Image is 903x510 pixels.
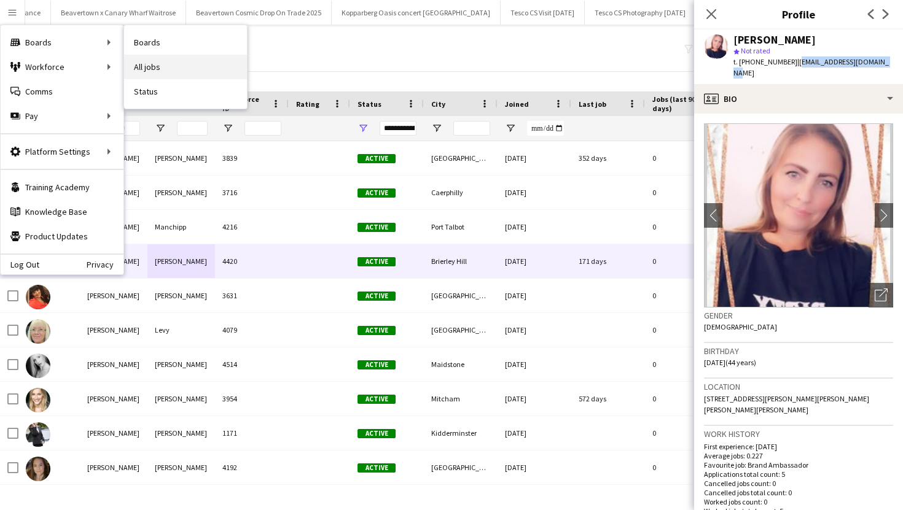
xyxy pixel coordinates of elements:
[694,84,903,114] div: Bio
[733,57,889,77] span: | [EMAIL_ADDRESS][DOMAIN_NAME]
[87,260,123,269] a: Privacy
[498,382,571,415] div: [DATE]
[424,244,498,278] div: Brierley Hill
[80,279,147,312] div: [PERSON_NAME]
[424,450,498,484] div: [GEOGRAPHIC_DATA]
[645,450,725,484] div: 0
[147,176,215,209] div: [PERSON_NAME]
[704,322,777,331] span: [DEMOGRAPHIC_DATA]
[26,319,50,344] img: Sarah Levy
[26,388,50,412] img: Sarah Lowe
[424,382,498,415] div: Mitcham
[177,121,208,136] input: Last Name Filter Input
[498,176,571,209] div: [DATE]
[215,313,289,347] div: 4079
[645,176,725,209] div: 0
[645,347,725,381] div: 0
[501,1,585,25] button: Tesco CS Visit [DATE]
[498,450,571,484] div: [DATE]
[358,429,396,438] span: Active
[704,123,893,307] img: Crew avatar or photo
[186,1,332,25] button: Beavertown Cosmic Drop On Trade 2025
[155,123,166,134] button: Open Filter Menu
[704,460,893,469] p: Favourite job: Brand Ambassador
[1,30,123,55] div: Boards
[26,422,50,447] img: sarah meredith
[498,416,571,450] div: [DATE]
[733,57,797,66] span: t. [PHONE_NUMBER]
[358,292,396,301] span: Active
[704,469,893,479] p: Applications total count: 5
[26,354,50,378] img: Sarah lowe
[431,123,442,134] button: Open Filter Menu
[645,382,725,415] div: 0
[741,46,770,55] span: Not rated
[1,55,123,79] div: Workforce
[215,450,289,484] div: 4192
[1,139,123,164] div: Platform Settings
[332,1,501,25] button: Kopparberg Oasis concert [GEOGRAPHIC_DATA]
[358,223,396,232] span: Active
[424,210,498,244] div: Port Talbot
[147,279,215,312] div: [PERSON_NAME]
[704,428,893,439] h3: Work history
[147,244,215,278] div: [PERSON_NAME]
[704,488,893,497] p: Cancelled jobs total count: 0
[1,79,123,104] a: Comms
[424,347,498,381] div: Maidstone
[498,347,571,381] div: [DATE]
[358,360,396,369] span: Active
[80,450,147,484] div: [PERSON_NAME]
[147,141,215,175] div: [PERSON_NAME]
[358,326,396,335] span: Active
[498,141,571,175] div: [DATE]
[1,199,123,224] a: Knowledge Base
[424,279,498,312] div: [GEOGRAPHIC_DATA]
[498,244,571,278] div: [DATE]
[26,457,50,481] img: sarah mustoe
[527,121,564,136] input: Joined Filter Input
[147,416,215,450] div: [PERSON_NAME]
[424,176,498,209] div: Caerphilly
[358,257,396,266] span: Active
[424,141,498,175] div: [GEOGRAPHIC_DATA]
[51,1,186,25] button: Beavertown x Canary Wharf Waitrose
[579,99,606,109] span: Last job
[453,121,490,136] input: City Filter Input
[147,382,215,415] div: [PERSON_NAME]
[358,123,369,134] button: Open Filter Menu
[147,347,215,381] div: [PERSON_NAME]
[215,347,289,381] div: 4514
[80,382,147,415] div: [PERSON_NAME]
[869,283,893,307] div: Open photos pop-in
[498,313,571,347] div: [DATE]
[124,79,247,104] a: Status
[215,244,289,278] div: 4420
[704,394,869,414] span: [STREET_ADDRESS][PERSON_NAME][PERSON_NAME][PERSON_NAME][PERSON_NAME]
[215,382,289,415] div: 3954
[645,141,725,175] div: 0
[215,416,289,450] div: 1171
[571,382,645,415] div: 572 days
[147,450,215,484] div: [PERSON_NAME]
[424,416,498,450] div: Kidderminster
[498,279,571,312] div: [DATE]
[652,95,703,113] span: Jobs (last 90 days)
[1,104,123,128] div: Pay
[694,6,903,22] h3: Profile
[358,395,396,404] span: Active
[704,310,893,321] h3: Gender
[704,381,893,392] h3: Location
[80,313,147,347] div: [PERSON_NAME]
[358,154,396,163] span: Active
[215,279,289,312] div: 3631
[645,244,725,278] div: 0
[704,451,893,460] p: Average jobs: 0.227
[571,141,645,175] div: 352 days
[109,121,140,136] input: First Name Filter Input
[358,188,396,198] span: Active
[704,479,893,488] p: Cancelled jobs count: 0
[215,176,289,209] div: 3716
[733,34,816,45] div: [PERSON_NAME]
[645,279,725,312] div: 0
